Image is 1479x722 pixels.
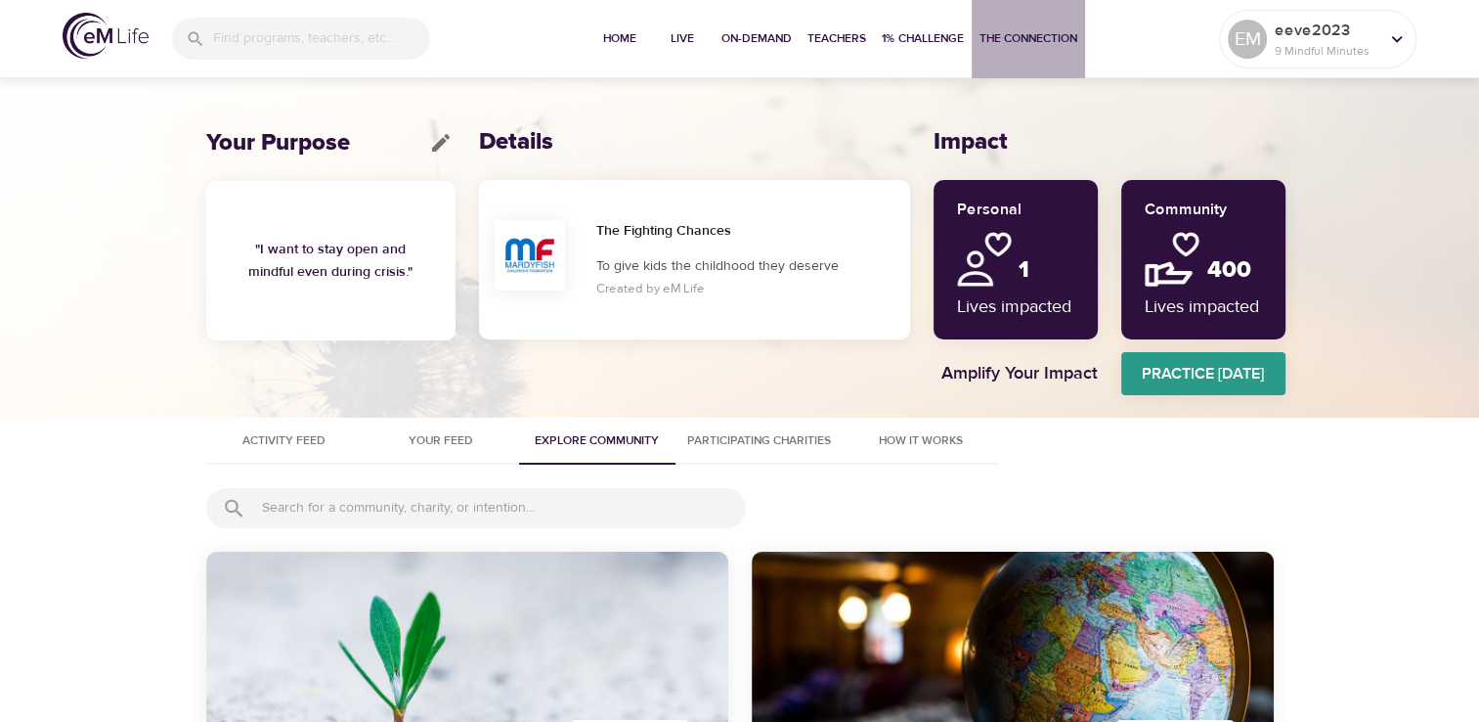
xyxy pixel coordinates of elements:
p: To give kids the childhood they deserve [596,256,902,277]
span: Teachers [807,28,866,49]
span: Explore Community [531,430,664,451]
div: EM [1228,20,1267,59]
span: How It Works [854,430,987,451]
span: On-Demand [721,28,792,49]
span: The Connection [979,28,1077,49]
span: Activity Feed [218,430,351,451]
a: Practice [DATE] [1121,352,1285,395]
span: Practice [DATE] [1121,360,1285,387]
h4: Amplify Your Impact [941,363,1098,384]
input: Find programs, teachers, etc... [213,18,430,60]
p: eeve2023 [1275,19,1378,42]
p: Lives impacted [957,293,1071,320]
p: Lives impacted [1145,293,1262,320]
span: Home [596,28,643,49]
img: personal.png [957,232,1012,287]
h2: Your Purpose [206,129,350,158]
h5: Personal [957,200,1071,220]
h2: 400 [1197,241,1261,285]
h6: The Fighting Chances [596,220,902,242]
p: 9 Mindful Minutes [1275,42,1378,60]
h2: 1 [1009,241,1070,285]
h2: Details [479,128,910,157]
h2: Impact [934,128,1274,157]
span: Live [659,28,706,49]
span: Participating Charities [687,430,831,451]
img: community.png [1145,232,1199,287]
h6: " I want to stay open and mindful even during crisis. " [214,200,448,322]
input: Search for a community, charity, or intention... [262,494,746,523]
p: Created by eM Life [596,280,902,299]
h5: Community [1145,200,1262,220]
span: Your Feed [374,430,507,451]
span: 1% Challenge [882,28,964,49]
button: edit [426,128,456,158]
img: logo [63,13,149,59]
